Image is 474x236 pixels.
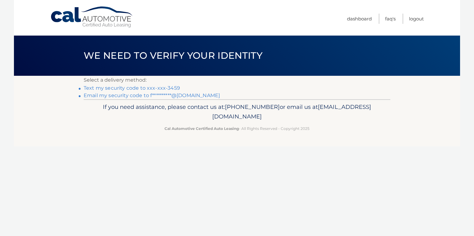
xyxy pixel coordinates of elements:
[409,14,424,24] a: Logout
[84,85,180,91] a: Text my security code to xxx-xxx-3459
[165,126,239,131] strong: Cal Automotive Certified Auto Leasing
[88,125,386,132] p: - All Rights Reserved - Copyright 2025
[347,14,372,24] a: Dashboard
[225,103,280,110] span: [PHONE_NUMBER]
[385,14,396,24] a: FAQ's
[88,102,386,122] p: If you need assistance, please contact us at: or email us at
[50,6,134,28] a: Cal Automotive
[84,92,220,98] a: Email my security code to f**********@[DOMAIN_NAME]
[84,50,262,61] span: We need to verify your identity
[84,76,390,84] p: Select a delivery method:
